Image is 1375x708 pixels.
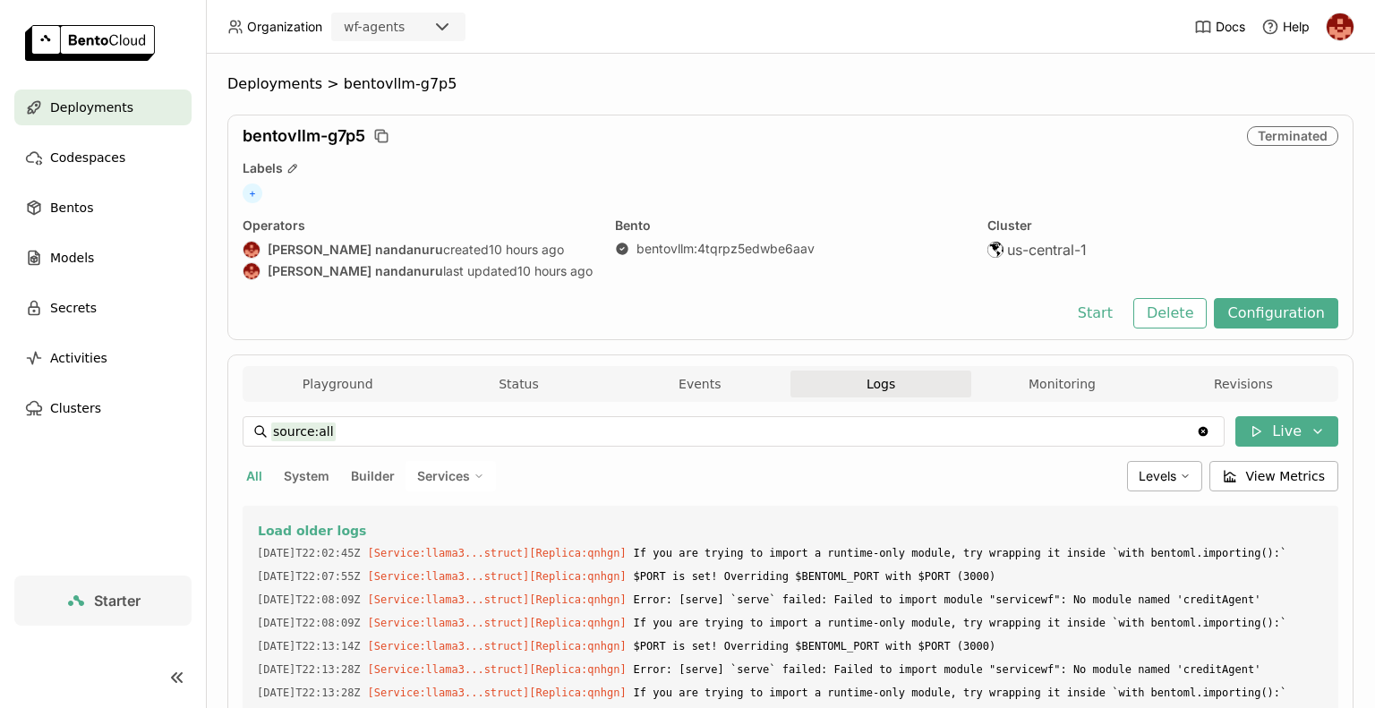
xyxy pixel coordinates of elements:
[428,371,609,397] button: Status
[14,240,192,276] a: Models
[257,683,361,703] span: 2025-10-08T22:13:28.670Z
[1246,467,1326,485] span: View Metrics
[351,468,395,483] span: Builder
[615,218,966,234] div: Bento
[94,592,141,610] span: Starter
[50,147,125,168] span: Codespaces
[25,25,155,61] img: logo
[867,376,895,392] span: Logs
[50,247,94,269] span: Models
[50,347,107,369] span: Activities
[1064,298,1126,328] button: Start
[243,160,1338,176] div: Labels
[243,218,594,234] div: Operators
[14,340,192,376] a: Activities
[14,390,192,426] a: Clusters
[417,468,470,484] span: Services
[344,75,457,93] span: bentovllm-g7p5
[268,242,443,258] strong: [PERSON_NAME] nandanuru
[1153,371,1334,397] button: Revisions
[243,263,260,279] img: prasanth nandanuru
[243,262,594,280] div: last updated
[368,593,530,606] span: [Service:llama3...struct]
[322,75,344,93] span: >
[368,687,530,699] span: [Service:llama3...struct]
[634,636,1324,656] span: $PORT is set! Overriding $BENTOML_PORT with $PORT (3000)
[529,593,626,606] span: [Replica:qnhgn]
[1283,19,1310,35] span: Help
[1194,18,1245,36] a: Docs
[987,218,1338,234] div: Cluster
[1214,298,1338,328] button: Configuration
[529,617,626,629] span: [Replica:qnhgn]
[368,570,530,583] span: [Service:llama3...struct]
[247,371,428,397] button: Playground
[243,242,260,258] img: prasanth nandanuru
[258,523,366,539] span: Load older logs
[50,397,101,419] span: Clusters
[1235,416,1338,447] button: Live
[529,687,626,699] span: [Replica:qnhgn]
[257,613,361,633] span: 2025-10-08T22:08:09.839Z
[246,468,262,483] span: All
[1196,424,1210,439] svg: Clear value
[1247,126,1338,146] div: Terminated
[636,241,815,257] a: bentovllm:4tqrpz5edwbe6aav
[610,371,790,397] button: Events
[1133,298,1208,328] button: Delete
[971,371,1152,397] button: Monitoring
[529,663,626,676] span: [Replica:qnhgn]
[368,663,530,676] span: [Service:llama3...struct]
[14,190,192,226] a: Bentos
[257,660,361,679] span: 2025-10-08T22:13:28.670Z
[243,241,594,259] div: created
[14,576,192,626] a: Starter
[1209,461,1339,491] button: View Metrics
[1007,241,1087,259] span: us-central-1
[257,636,361,656] span: 2025-10-08T22:13:14.411Z
[344,18,405,36] div: wf-agents
[50,197,93,218] span: Bentos
[227,75,322,93] span: Deployments
[368,640,530,653] span: [Service:llama3...struct]
[1216,19,1245,35] span: Docs
[529,547,626,559] span: [Replica:qnhgn]
[634,613,1324,633] span: If you are trying to import a runtime-only module, try wrapping it inside `with bentoml.importing...
[1139,468,1176,483] span: Levels
[529,640,626,653] span: [Replica:qnhgn]
[243,183,262,203] span: +
[347,465,398,488] button: Builder
[634,543,1324,563] span: If you are trying to import a runtime-only module, try wrapping it inside `with bentoml.importing...
[14,290,192,326] a: Secrets
[243,465,266,488] button: All
[50,97,133,118] span: Deployments
[489,242,564,258] span: 10 hours ago
[406,19,408,37] input: Selected wf-agents.
[634,590,1324,610] span: Error: [serve] `serve` failed: Failed to import module "servicewf": No module named 'creditAgent'
[284,468,329,483] span: System
[634,660,1324,679] span: Error: [serve] `serve` failed: Failed to import module "servicewf": No module named 'creditAgent'
[406,461,496,491] div: Services
[368,547,530,559] span: [Service:llama3...struct]
[14,90,192,125] a: Deployments
[257,590,361,610] span: 2025-10-08T22:08:09.839Z
[50,297,97,319] span: Secrets
[268,263,443,279] strong: [PERSON_NAME] nandanuru
[1127,461,1202,491] div: Levels
[257,520,1324,542] button: Load older logs
[271,417,1196,446] input: Search
[14,140,192,175] a: Codespaces
[529,570,626,583] span: [Replica:qnhgn]
[634,567,1324,586] span: $PORT is set! Overriding $BENTOML_PORT with $PORT (3000)
[227,75,1354,93] nav: Breadcrumbs navigation
[1327,13,1354,40] img: prasanth nandanuru
[280,465,333,488] button: System
[517,263,593,279] span: 10 hours ago
[634,683,1324,703] span: If you are trying to import a runtime-only module, try wrapping it inside `with bentoml.importing...
[1261,18,1310,36] div: Help
[243,126,365,146] span: bentovllm-g7p5
[257,543,361,563] span: 2025-10-08T22:02:45.423Z
[247,19,322,35] span: Organization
